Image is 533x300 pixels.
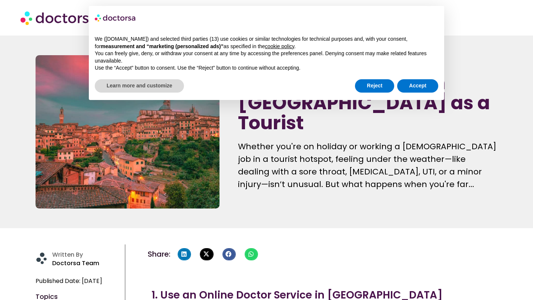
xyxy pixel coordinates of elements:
[355,79,394,93] button: Reject
[245,248,258,261] div: Share on whatsapp
[52,251,121,258] h4: Written By
[52,258,121,269] p: Doctorsa Team
[222,248,236,261] div: Share on facebook
[148,250,170,258] h4: Share:
[36,276,102,286] span: Published Date: [DATE]
[95,36,438,50] p: We ([DOMAIN_NAME]) and selected third parties (13) use cookies or similar technologies for techni...
[238,73,497,133] h1: How to See a Doctor in [GEOGRAPHIC_DATA] as a Tourist
[95,64,438,72] p: Use the “Accept” button to consent. Use the “Reject” button to continue without accepting.
[95,50,438,64] p: You can freely give, deny, or withdraw your consent at any time by accessing the preferences pane...
[265,43,294,49] a: cookie policy
[95,12,136,24] img: logo
[36,294,121,300] h4: Topics
[178,248,191,261] div: Share on linkedin
[397,79,438,93] button: Accept
[200,248,213,261] div: Share on x-twitter
[95,79,184,93] button: Learn more and customize
[238,140,497,191] div: Whether you're on holiday or working a [DEMOGRAPHIC_DATA] job in a tourist hotspot, feeling under...
[36,55,219,209] img: how to see a doctor in italy as a tourist
[101,43,223,49] strong: measurement and “marketing (personalized ads)”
